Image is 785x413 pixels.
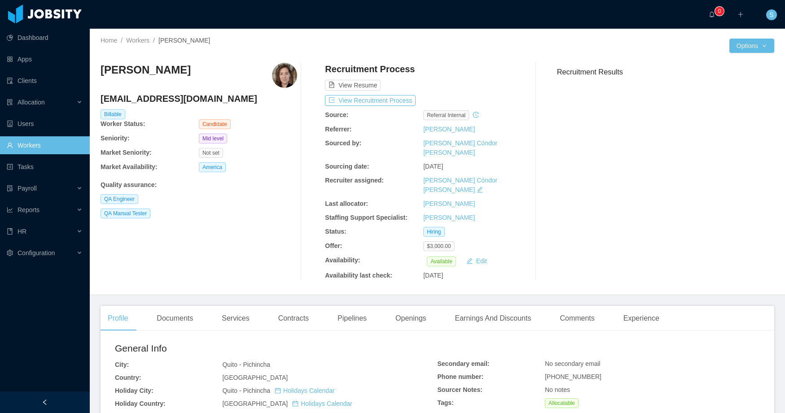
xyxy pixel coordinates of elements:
[423,139,497,156] a: [PERSON_NAME] Cóndor [PERSON_NAME]
[325,272,392,279] b: Availability last check:
[388,306,434,331] div: Openings
[126,37,149,44] a: Workers
[616,306,667,331] div: Experience
[545,398,579,408] span: Allocatable
[115,400,166,407] b: Holiday Country:
[553,306,601,331] div: Comments
[115,341,438,356] h2: General Info
[101,306,135,331] div: Profile
[7,207,13,213] i: icon: line-chart
[325,97,416,104] a: icon: exportView Recruitment Process
[473,112,479,118] i: icon: history
[448,306,539,331] div: Earnings And Discounts
[325,256,360,264] b: Availability:
[545,360,601,367] span: No secondary email
[423,227,444,237] span: Hiring
[121,37,123,44] span: /
[215,306,256,331] div: Services
[222,387,334,394] span: Quito - Pichincha
[115,361,129,368] b: City:
[292,400,298,407] i: icon: calendar
[325,177,384,184] b: Recruiter assigned:
[18,99,45,106] span: Allocation
[199,134,227,143] span: Mid level
[101,149,152,156] b: Market Seniority:
[330,306,374,331] div: Pipelines
[438,399,454,406] b: Tags:
[222,400,352,407] span: [GEOGRAPHIC_DATA]
[101,181,157,188] b: Quality assurance :
[438,386,482,393] b: Sourcer Notes:
[7,228,13,235] i: icon: book
[101,135,130,142] b: Seniority:
[272,63,297,88] img: 3ef3bb2a-abc8-4902-bad7-a289f48c859a_68348c31e91fc-400w.png
[222,361,270,368] span: Quito - Pichincha
[101,163,158,170] b: Market Availability:
[18,185,37,192] span: Payroll
[18,206,39,213] span: Reports
[325,200,368,207] b: Last allocator:
[7,72,83,90] a: icon: auditClients
[158,37,210,44] span: [PERSON_NAME]
[477,187,483,193] i: icon: edit
[292,400,352,407] a: icon: calendarHolidays Calendar
[325,95,416,106] button: icon: exportView Recruitment Process
[199,162,226,172] span: America
[737,11,744,17] i: icon: plus
[423,214,475,221] a: [PERSON_NAME]
[545,373,601,380] span: [PHONE_NUMBER]
[115,374,141,381] b: Country:
[438,360,490,367] b: Secondary email:
[222,374,288,381] span: [GEOGRAPHIC_DATA]
[325,139,361,147] b: Sourced by:
[7,29,83,47] a: icon: pie-chartDashboard
[325,80,381,91] button: icon: file-textView Resume
[115,387,153,394] b: Holiday City:
[325,228,346,235] b: Status:
[423,163,443,170] span: [DATE]
[325,242,342,249] b: Offer:
[709,11,715,17] i: icon: bell
[101,120,145,127] b: Worker Status:
[199,148,223,158] span: Not set
[423,126,475,133] a: [PERSON_NAME]
[463,256,491,266] button: icon: editEdit
[7,158,83,176] a: icon: profileTasks
[7,185,13,191] i: icon: file-protect
[325,163,369,170] b: Sourcing date:
[325,82,381,89] a: icon: file-textView Resume
[271,306,316,331] div: Contracts
[7,250,13,256] i: icon: setting
[7,50,83,68] a: icon: appstoreApps
[101,209,150,218] span: QA Manual Tester
[557,66,774,78] h3: Recruitment Results
[423,241,454,251] span: $3,000.00
[7,99,13,105] i: icon: solution
[101,194,138,204] span: QA Engineer
[18,228,26,235] span: HR
[275,387,281,394] i: icon: calendar
[715,7,724,16] sup: 0
[199,119,231,129] span: Candidate
[423,177,497,193] a: [PERSON_NAME] Cóndor [PERSON_NAME]
[769,9,773,20] span: S
[325,111,348,118] b: Source:
[153,37,155,44] span: /
[545,386,570,393] span: No notes
[101,92,297,105] h4: [EMAIL_ADDRESS][DOMAIN_NAME]
[149,306,200,331] div: Documents
[275,387,334,394] a: icon: calendarHolidays Calendar
[101,63,191,77] h3: [PERSON_NAME]
[325,214,408,221] b: Staffing Support Specialist:
[423,272,443,279] span: [DATE]
[101,37,117,44] a: Home
[729,39,774,53] button: Optionsicon: down
[7,136,83,154] a: icon: userWorkers
[18,249,55,256] span: Configuration
[423,200,475,207] a: [PERSON_NAME]
[325,126,351,133] b: Referrer:
[7,115,83,133] a: icon: robotUsers
[423,110,469,120] span: Referral internal
[101,109,125,119] span: Billable
[438,373,484,380] b: Phone number:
